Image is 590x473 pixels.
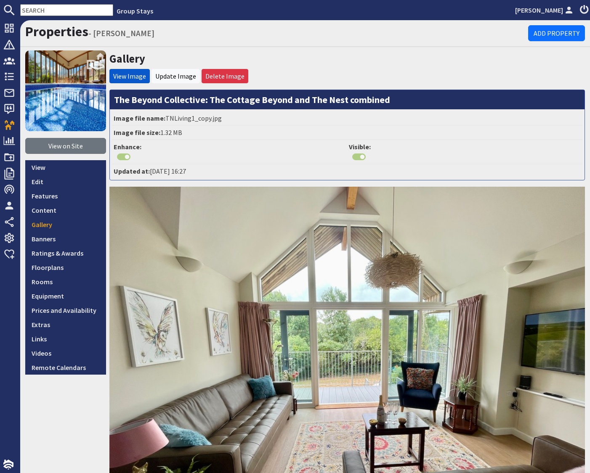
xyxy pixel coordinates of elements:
a: Properties [25,23,88,40]
a: Features [25,189,106,203]
a: Remote Calendars [25,360,106,375]
strong: Visible: [349,143,371,151]
a: Extras [25,317,106,332]
a: Banners [25,232,106,246]
img: staytech_i_w-64f4e8e9ee0a9c174fd5317b4b171b261742d2d393467e5bdba4413f4f884c10.svg [3,460,13,470]
a: Edit [25,174,106,189]
small: - [PERSON_NAME] [88,28,154,38]
a: Group Stays [117,7,153,15]
strong: Updated at: [114,167,150,175]
a: Equipment [25,289,106,303]
a: [PERSON_NAME] [515,5,575,15]
strong: Enhance: [114,143,141,151]
li: 1.32 MB [112,126,582,140]
img: JAYS ROOST's icon [25,50,106,131]
a: Add Property [528,25,585,41]
a: Rooms [25,275,106,289]
a: View on Site [25,138,106,154]
strong: Image file size: [114,128,160,137]
a: Links [25,332,106,346]
a: Floorplans [25,260,106,275]
strong: Image file name: [114,114,165,122]
li: [DATE] 16:27 [112,164,582,178]
li: TNLiving1_copy.jpg [112,111,582,126]
a: Videos [25,346,106,360]
a: Content [25,203,106,217]
a: View Image [113,72,146,80]
a: Gallery [109,52,145,66]
a: Ratings & Awards [25,246,106,260]
a: Gallery [25,217,106,232]
h3: The Beyond Collective: The Cottage Beyond and The Nest combined [110,90,585,109]
a: View [25,160,106,174]
a: Delete Image [205,72,245,80]
a: Prices and Availability [25,303,106,317]
a: Update Image [155,72,196,80]
input: SEARCH [20,4,113,16]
